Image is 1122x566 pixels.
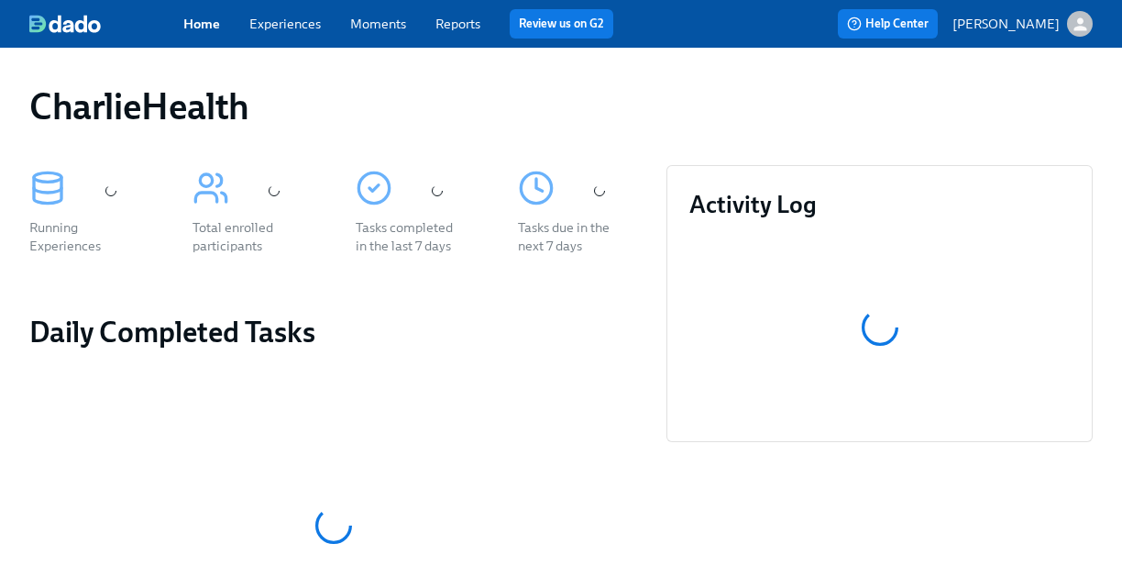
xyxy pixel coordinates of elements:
a: Review us on G2 [519,15,604,33]
a: dado [29,15,183,33]
img: dado [29,15,101,33]
h3: Activity Log [689,188,1070,221]
a: Reports [435,16,480,32]
button: Review us on G2 [510,9,613,39]
a: Moments [350,16,406,32]
div: Tasks completed in the last 7 days [356,218,466,255]
div: Running Experiences [29,218,139,255]
div: Total enrolled participants [192,218,302,255]
div: Tasks due in the next 7 days [518,218,628,255]
button: Help Center [838,9,938,39]
button: [PERSON_NAME] [952,11,1093,37]
h1: CharlieHealth [29,84,249,128]
a: Experiences [249,16,321,32]
span: Help Center [847,15,929,33]
a: Home [183,16,220,32]
h2: Daily Completed Tasks [29,314,637,350]
p: [PERSON_NAME] [952,15,1060,33]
